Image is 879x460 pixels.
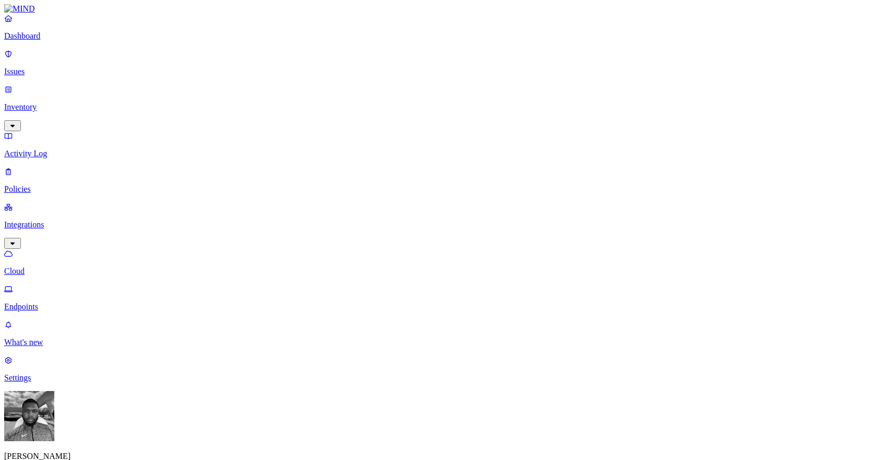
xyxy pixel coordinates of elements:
[4,14,875,41] a: Dashboard
[4,202,875,247] a: Integrations
[4,338,875,347] p: What's new
[4,391,54,441] img: Cameron White
[4,355,875,383] a: Settings
[4,67,875,76] p: Issues
[4,185,875,194] p: Policies
[4,249,875,276] a: Cloud
[4,373,875,383] p: Settings
[4,302,875,312] p: Endpoints
[4,284,875,312] a: Endpoints
[4,49,875,76] a: Issues
[4,220,875,229] p: Integrations
[4,131,875,158] a: Activity Log
[4,4,875,14] a: MIND
[4,102,875,112] p: Inventory
[4,85,875,130] a: Inventory
[4,167,875,194] a: Policies
[4,320,875,347] a: What's new
[4,31,875,41] p: Dashboard
[4,149,875,158] p: Activity Log
[4,267,875,276] p: Cloud
[4,4,35,14] img: MIND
